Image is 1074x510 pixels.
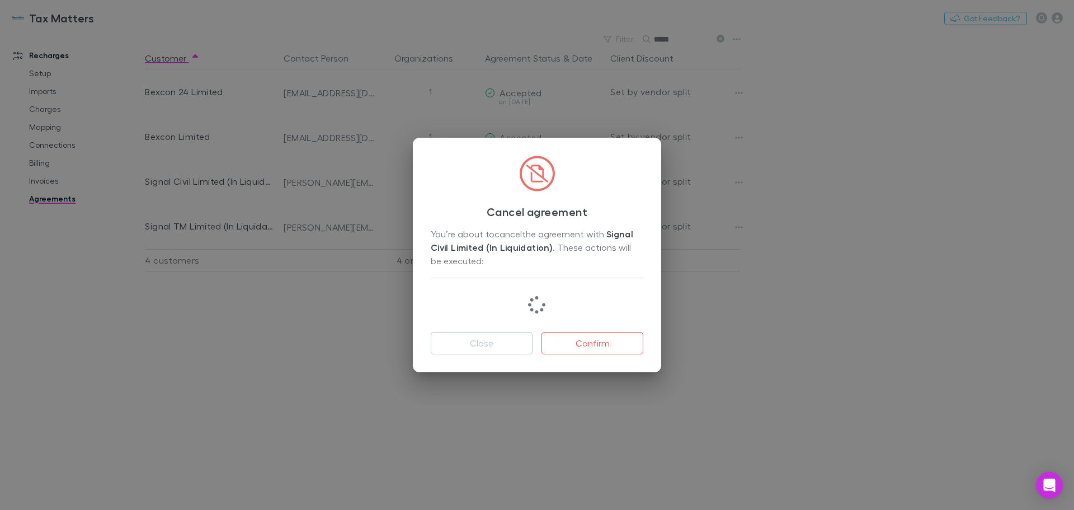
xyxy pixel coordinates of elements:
h3: Cancel agreement [431,205,643,218]
div: Open Intercom Messenger [1036,472,1063,499]
img: CircledFileSlash.svg [519,156,555,191]
button: Confirm [541,332,643,354]
button: Close [431,332,533,354]
div: You’re about to cancel the agreement with . These actions will be executed: [431,227,643,269]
